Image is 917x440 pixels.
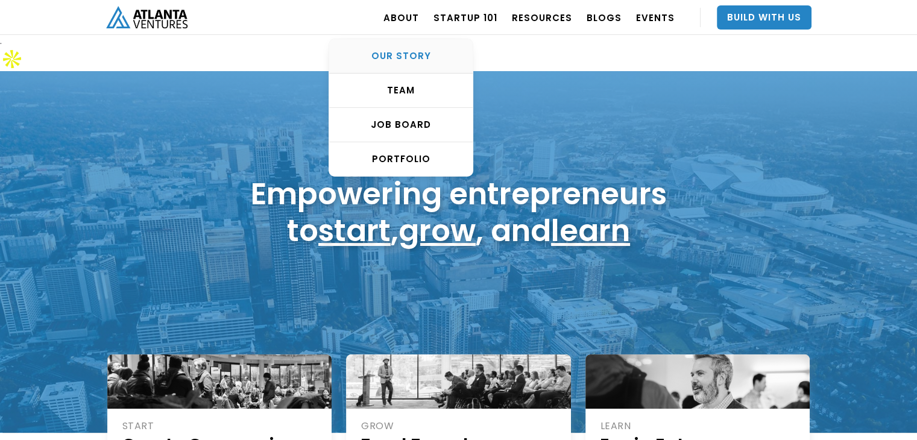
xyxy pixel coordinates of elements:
[399,209,476,252] a: grow
[361,420,558,433] div: GROW
[383,1,419,34] a: ABOUT
[318,209,391,252] a: start
[587,1,622,34] a: BLOGS
[329,74,473,108] a: TEAM
[636,1,675,34] a: EVENTS
[551,209,630,252] a: learn
[251,175,667,249] h1: Empowering entrepreneurs to , , and
[329,108,473,142] a: Job Board
[717,5,811,30] a: Build With Us
[329,84,473,96] div: TEAM
[600,420,797,433] div: LEARN
[329,50,473,62] div: OUR STORY
[512,1,572,34] a: RESOURCES
[329,119,473,131] div: Job Board
[329,39,473,74] a: OUR STORY
[433,1,497,34] a: Startup 101
[329,153,473,165] div: PORTFOLIO
[329,142,473,176] a: PORTFOLIO
[122,420,319,433] div: START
